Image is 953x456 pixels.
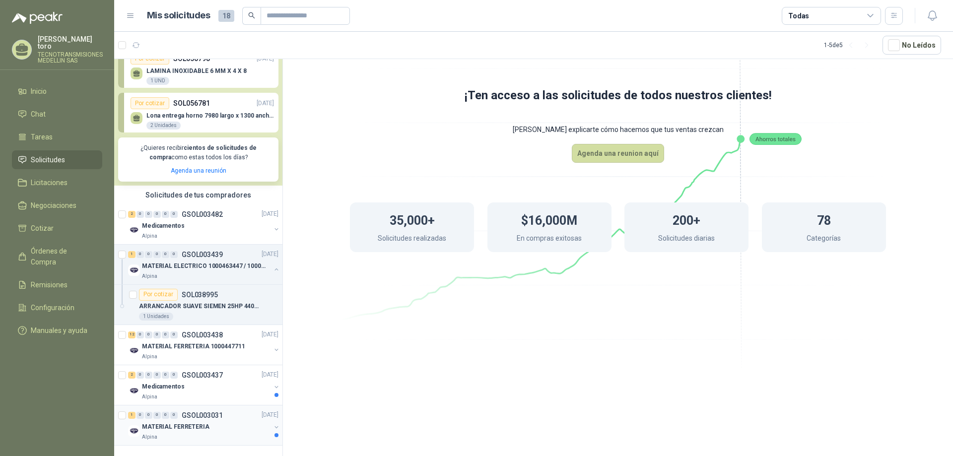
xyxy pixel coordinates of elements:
p: Medicamentos [142,221,185,231]
p: Alpina [142,232,157,240]
h1: 200+ [673,208,700,230]
h1: Mis solicitudes [147,8,210,23]
div: 0 [153,211,161,218]
img: Company Logo [128,264,140,276]
span: Configuración [31,302,74,313]
div: 0 [162,331,169,338]
div: 0 [145,372,152,379]
p: [DATE] [262,250,278,259]
a: Negociaciones [12,196,102,215]
p: SOL038995 [182,291,218,298]
p: GSOL003031 [182,412,223,419]
div: 0 [162,251,169,258]
p: GSOL003438 [182,331,223,338]
img: Company Logo [128,385,140,397]
div: Solicitudes de tus compradores [114,186,282,204]
p: [DATE] [257,99,274,108]
div: 0 [153,372,161,379]
div: 0 [162,372,169,379]
h1: ¡Ten acceso a las solicitudes de todos nuestros clientes! [310,86,926,105]
span: Licitaciones [31,177,68,188]
a: Agenda una reunión [171,167,226,174]
div: 2 [128,211,136,218]
div: 0 [145,331,152,338]
div: 2 [128,372,136,379]
a: 12 0 0 0 0 0 GSOL003438[DATE] Company LogoMATERIAL FERRETERIA 1000447711Alpina [128,329,280,361]
div: 0 [170,331,178,338]
p: Alpina [142,433,157,441]
div: 0 [145,211,152,218]
div: 0 [136,372,144,379]
img: Logo peakr [12,12,63,24]
a: Por cotizarSOL056781[DATE] Lona entrega horno 7980 largo x 1300 ancho Banda tipo wafer2 Unidades [118,93,278,132]
div: 0 [162,211,169,218]
a: 2 0 0 0 0 0 GSOL003482[DATE] Company LogoMedicamentosAlpina [128,208,280,240]
p: MATERIAL FERRETERIA [142,422,209,432]
div: 0 [145,251,152,258]
div: Por cotizar [131,97,169,109]
p: Categorías [807,233,841,246]
button: No Leídos [883,36,941,55]
p: Alpina [142,353,157,361]
div: 0 [170,412,178,419]
p: LAMINA INOXIDABLE 6 MM X 4 X 8 [146,67,247,74]
img: Company Logo [128,345,140,357]
p: MATERIAL FERRETERIA 1000447711 [142,342,245,351]
a: Configuración [12,298,102,317]
div: 1 - 5 de 5 [824,37,875,53]
div: 0 [136,251,144,258]
div: 0 [153,251,161,258]
p: GSOL003439 [182,251,223,258]
p: SOL056781 [173,98,210,109]
a: Tareas [12,128,102,146]
p: Solicitudes diarias [658,233,715,246]
span: Inicio [31,86,47,97]
p: MATERIAL ELECTRICO 1000463447 / 1000465800 [142,261,266,271]
p: [DATE] [262,410,278,420]
div: 0 [170,211,178,218]
a: Manuales y ayuda [12,321,102,340]
p: Solicitudes realizadas [378,233,446,246]
span: Cotizar [31,223,54,234]
div: Por cotizar [139,289,178,301]
button: Agenda una reunion aquí [572,144,664,163]
a: Inicio [12,82,102,101]
h1: $16,000M [521,208,577,230]
div: 0 [162,412,169,419]
p: [PERSON_NAME] explicarte cómo hacemos que tus ventas crezcan [310,115,926,144]
span: Solicitudes [31,154,65,165]
b: cientos de solicitudes de compra [149,144,257,161]
span: Órdenes de Compra [31,246,93,267]
p: Alpina [142,272,157,280]
h1: 35,000+ [390,208,435,230]
p: [DATE] [262,209,278,219]
span: search [248,12,255,19]
p: ARRANCADOR SUAVE SIEMEN 25HP 440VAC 60HZ [139,302,263,311]
div: 1 UND [146,77,169,85]
a: Chat [12,105,102,124]
p: En compras exitosas [517,233,582,246]
a: Remisiones [12,275,102,294]
span: Remisiones [31,279,68,290]
a: Por cotizarSOL038995ARRANCADOR SUAVE SIEMEN 25HP 440VAC 60HZ1 Unidades [114,285,282,325]
a: Órdenes de Compra [12,242,102,271]
span: Negociaciones [31,200,76,211]
p: [DATE] [262,370,278,380]
div: 0 [170,372,178,379]
span: 18 [218,10,234,22]
p: Lona entrega horno 7980 largo x 1300 ancho Banda tipo wafer [146,112,274,119]
span: Tareas [31,131,53,142]
div: 2 Unidades [146,122,181,130]
p: [PERSON_NAME] toro [38,36,103,50]
a: 1 0 0 0 0 0 GSOL003439[DATE] Company LogoMATERIAL ELECTRICO 1000463447 / 1000465800Alpina [128,249,280,280]
div: 0 [170,251,178,258]
a: 1 0 0 0 0 0 GSOL003031[DATE] Company LogoMATERIAL FERRETERIAAlpina [128,409,280,441]
img: Company Logo [128,425,140,437]
div: 1 Unidades [139,313,173,321]
div: 0 [136,211,144,218]
p: TECNOTRANSMISIONES MEDELLIN SAS [38,52,103,64]
div: 0 [145,412,152,419]
div: 12 [128,331,136,338]
img: Company Logo [128,224,140,236]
